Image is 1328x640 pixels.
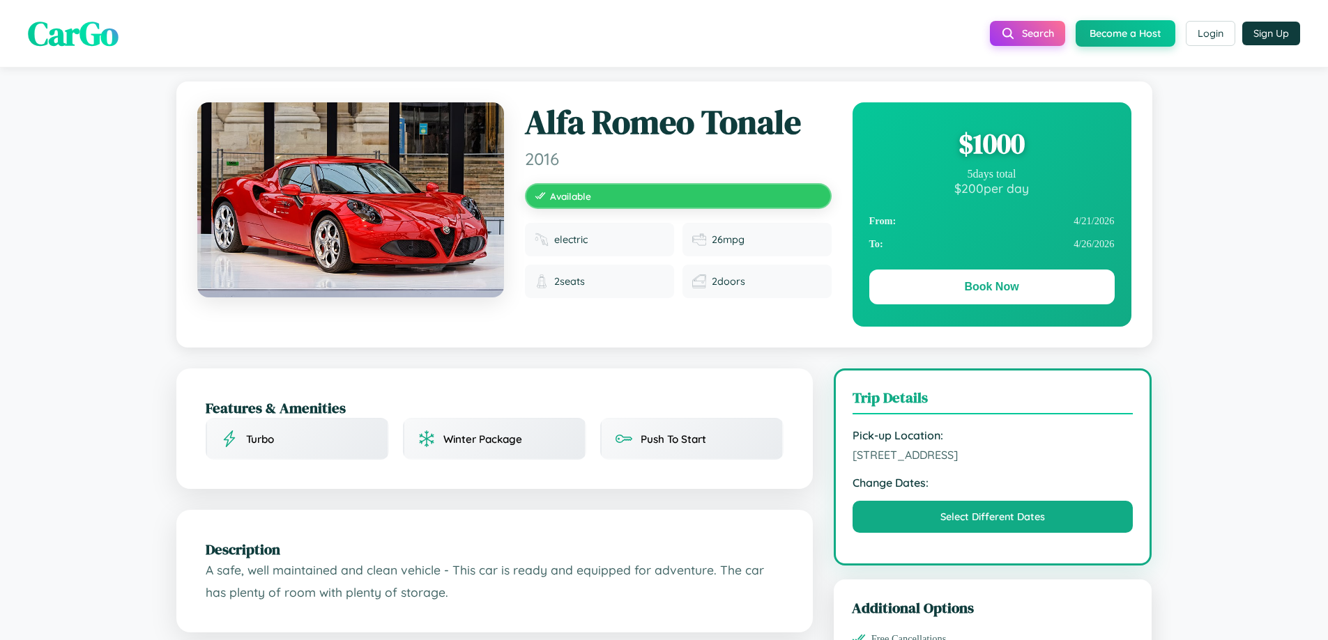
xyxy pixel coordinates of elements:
[206,559,784,603] p: A safe, well maintained and clean vehicle - This car is ready and equipped for adventure. The car...
[525,102,832,143] h1: Alfa Romeo Tonale
[692,274,706,288] img: Doors
[554,233,588,246] span: electric
[206,398,784,418] h2: Features & Amenities
[853,448,1134,462] span: [STREET_ADDRESS]
[869,125,1115,162] div: $ 1000
[692,233,706,247] img: Fuel efficiency
[853,428,1134,442] strong: Pick-up Location:
[525,148,832,169] span: 2016
[712,275,745,288] span: 2 doors
[869,210,1115,233] div: 4 / 21 / 2026
[641,432,706,446] span: Push To Start
[852,598,1134,618] h3: Additional Options
[554,275,585,288] span: 2 seats
[28,10,119,56] span: CarGo
[1076,20,1175,47] button: Become a Host
[550,190,591,202] span: Available
[869,180,1115,196] div: $ 200 per day
[206,539,784,559] h2: Description
[853,476,1134,490] strong: Change Dates:
[443,432,522,446] span: Winter Package
[853,387,1134,414] h3: Trip Details
[712,233,745,246] span: 26 mpg
[853,501,1134,533] button: Select Different Dates
[535,233,549,247] img: Fuel type
[869,238,883,250] strong: To:
[197,102,504,297] img: Alfa Romeo Tonale 2016
[1022,27,1054,40] span: Search
[869,233,1115,256] div: 4 / 26 / 2026
[246,432,274,446] span: Turbo
[990,21,1065,46] button: Search
[869,215,896,227] strong: From:
[869,168,1115,180] div: 5 days total
[1186,21,1235,46] button: Login
[869,270,1115,304] button: Book Now
[535,274,549,288] img: Seats
[1242,22,1300,45] button: Sign Up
